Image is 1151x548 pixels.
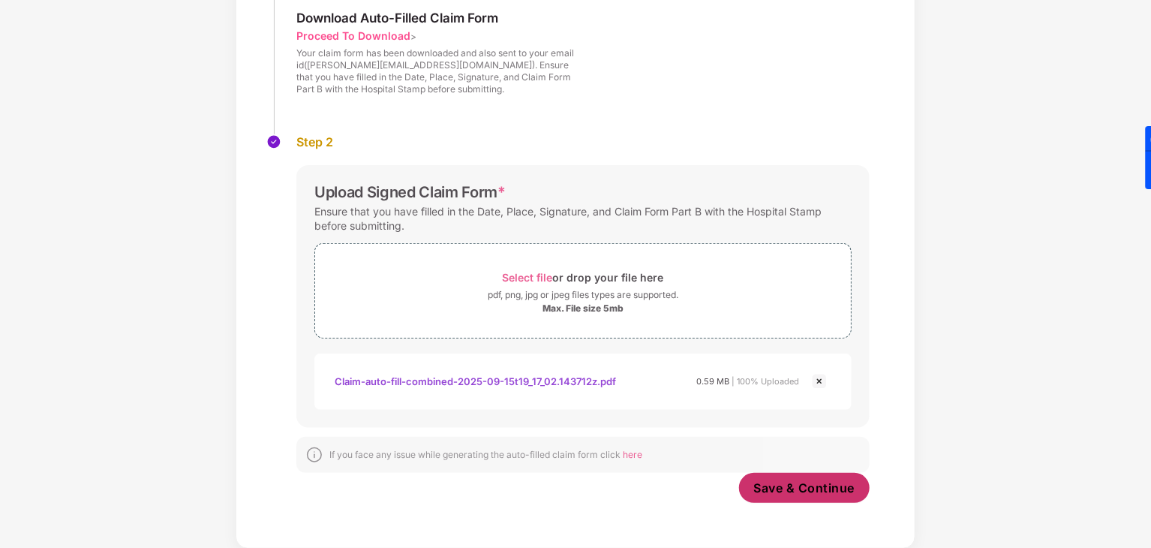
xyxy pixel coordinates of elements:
span: 0.59 MB [697,376,730,387]
div: Step 2 [296,134,870,150]
span: | 100% Uploaded [732,376,800,387]
div: Upload Signed Claim Form [314,183,506,201]
div: Max. File size 5mb [542,303,624,315]
span: Save & Continue [754,480,855,496]
div: Ensure that you have filled in the Date, Place, Signature, and Claim Form Part B with the Hospita... [314,201,852,236]
span: Select file [503,271,553,284]
button: Save & Continue [739,473,870,503]
span: > [410,31,416,42]
span: Select fileor drop your file herepdf, png, jpg or jpeg files types are supported.Max. File size 5mb [315,255,851,327]
img: svg+xml;base64,PHN2ZyBpZD0iQ3Jvc3MtMjR4MjQiIHhtbG5zPSJodHRwOi8vd3d3LnczLm9yZy8yMDAwL3N2ZyIgd2lkdG... [810,372,828,390]
div: Download Auto-Filled Claim Form [296,10,574,26]
div: or drop your file here [503,267,664,288]
img: svg+xml;base64,PHN2ZyBpZD0iSW5mb18tXzMyeDMyIiBkYXRhLW5hbWU9IkluZm8gLSAzMngzMiIgeG1sbnM9Imh0dHA6Ly... [305,446,323,464]
img: svg+xml;base64,PHN2ZyBpZD0iU3RlcC1Eb25lLTMyeDMyIiB4bWxucz0iaHR0cDovL3d3dy53My5vcmcvMjAwMC9zdmciIH... [266,134,281,149]
span: here [623,449,642,460]
div: Your claim form has been downloaded and also sent to your email id([PERSON_NAME][EMAIL_ADDRESS][D... [296,47,574,95]
div: Proceed To Download [296,29,410,43]
div: Claim-auto-fill-combined-2025-09-15t19_17_02.143712z.pdf [335,369,616,394]
div: pdf, png, jpg or jpeg files types are supported. [488,288,678,303]
div: If you face any issue while generating the auto-filled claim form click [329,449,642,461]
